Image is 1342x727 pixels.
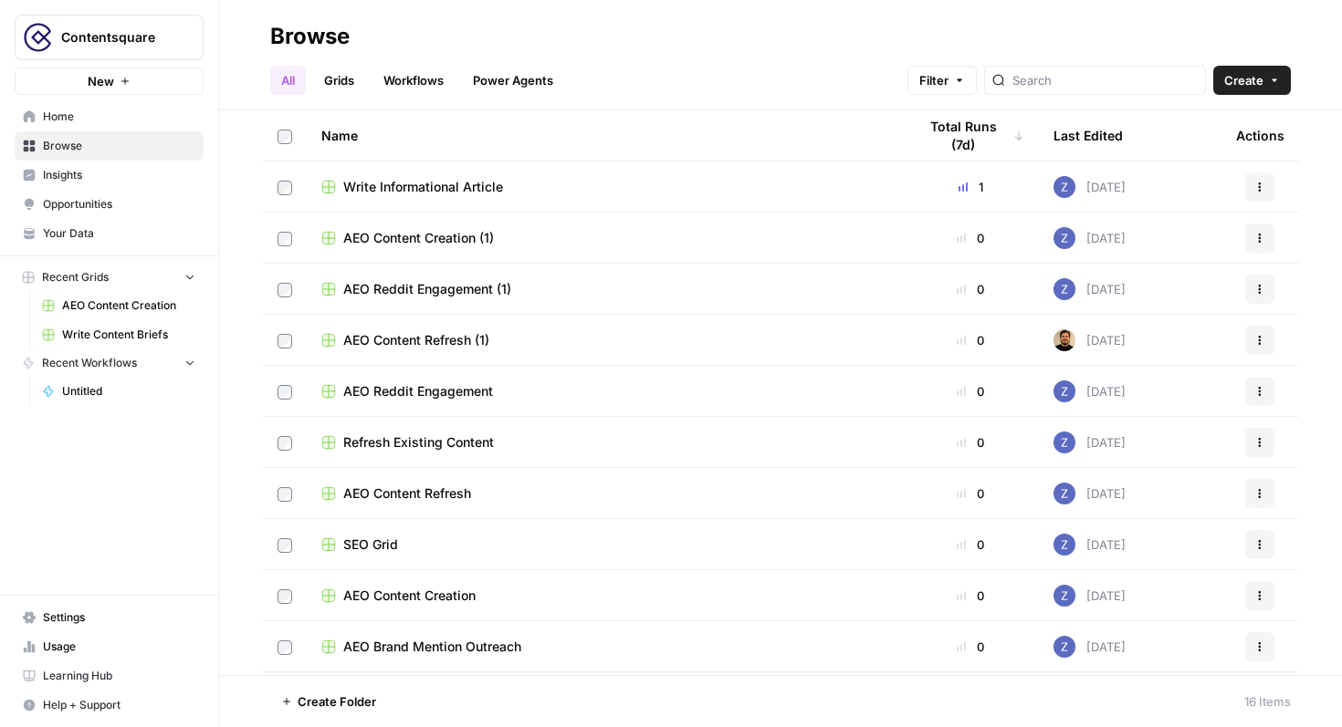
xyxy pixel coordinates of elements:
[343,331,489,349] span: AEO Content Refresh (1)
[1054,585,1126,607] div: [DATE]
[42,269,109,286] span: Recent Grids
[1054,329,1075,351] img: i7xwvaums3oquc8mxzeocnk673ub
[343,178,503,196] span: Write Informational Article
[917,433,1024,452] div: 0
[15,661,204,691] a: Learning Hub
[15,190,204,219] a: Opportunities
[1054,534,1075,556] img: if0rly7j6ey0lzdmkp6rmyzsebv0
[343,229,494,247] span: AEO Content Creation (1)
[1054,636,1126,658] div: [DATE]
[917,331,1024,349] div: 0
[61,28,172,47] span: Contentsquare
[62,383,195,400] span: Untitled
[43,167,195,183] span: Insights
[917,280,1024,298] div: 0
[15,68,204,95] button: New
[1054,329,1126,351] div: [DATE]
[1054,380,1075,402] img: if0rly7j6ey0lzdmkp6rmyzsebv0
[43,609,195,626] span: Settings
[917,535,1024,554] div: 0
[919,71,949,89] span: Filter
[43,668,195,684] span: Learning Hub
[1054,278,1075,300] img: if0rly7j6ey0lzdmkp6rmyzsebv0
[15,264,204,291] button: Recent Grids
[43,138,195,154] span: Browse
[34,320,204,349] a: Write Content Briefs
[270,687,387,716] button: Create Folder
[1054,585,1075,607] img: if0rly7j6ey0lzdmkp6rmyzsebv0
[1054,110,1123,161] div: Last Edited
[321,110,887,161] div: Name
[1054,636,1075,658] img: if0rly7j6ey0lzdmkp6rmyzsebv0
[43,639,195,655] span: Usage
[343,433,494,452] span: Refresh Existing Content
[321,433,887,452] a: Refresh Existing Content
[313,66,365,95] a: Grids
[270,22,350,51] div: Browse
[43,225,195,242] span: Your Data
[270,66,306,95] a: All
[42,355,137,371] span: Recent Workflows
[34,291,204,320] a: AEO Content Creation
[343,280,511,298] span: AEO Reddit Engagement (1)
[1054,176,1126,198] div: [DATE]
[15,161,204,190] a: Insights
[343,535,398,554] span: SEO Grid
[343,484,471,503] span: AEO Content Refresh
[917,110,1024,161] div: Total Runs (7d)
[1224,71,1263,89] span: Create
[15,15,204,60] button: Workspace: Contentsquare
[1244,692,1291,711] div: 16 Items
[1054,176,1075,198] img: if0rly7j6ey0lzdmkp6rmyzsebv0
[15,219,204,248] a: Your Data
[321,382,887,400] a: AEO Reddit Engagement
[321,587,887,605] a: AEO Content Creation
[1236,110,1284,161] div: Actions
[907,66,977,95] button: Filter
[1012,71,1198,89] input: Search
[1054,431,1075,453] img: if0rly7j6ey0lzdmkp6rmyzsebv0
[321,178,887,196] a: Write Informational Article
[1054,483,1075,504] img: if0rly7j6ey0lzdmkp6rmyzsebv0
[917,178,1024,196] div: 1
[321,331,887,349] a: AEO Content Refresh (1)
[1054,380,1126,402] div: [DATE]
[321,535,887,554] a: SEO Grid
[321,229,887,247] a: AEO Content Creation (1)
[43,109,195,125] span: Home
[88,72,114,90] span: New
[15,632,204,661] a: Usage
[1213,66,1291,95] button: Create
[343,382,493,400] span: AEO Reddit Engagement
[372,66,455,95] a: Workflows
[462,66,564,95] a: Power Agents
[15,691,204,720] button: Help + Support
[917,382,1024,400] div: 0
[321,638,887,656] a: AEO Brand Mention Outreach
[1054,227,1126,249] div: [DATE]
[62,327,195,343] span: Write Content Briefs
[917,229,1024,247] div: 0
[298,692,376,711] span: Create Folder
[917,638,1024,656] div: 0
[321,280,887,298] a: AEO Reddit Engagement (1)
[21,21,54,54] img: Contentsquare Logo
[1054,227,1075,249] img: if0rly7j6ey0lzdmkp6rmyzsebv0
[1054,483,1126,504] div: [DATE]
[15,131,204,161] a: Browse
[1054,534,1126,556] div: [DATE]
[321,484,887,503] a: AEO Content Refresh
[43,697,195,713] span: Help + Support
[15,102,204,131] a: Home
[917,484,1024,503] div: 0
[343,587,476,605] span: AEO Content Creation
[343,638,521,656] span: AEO Brand Mention Outreach
[1054,431,1126,453] div: [DATE]
[34,377,204,406] a: Untitled
[1054,278,1126,300] div: [DATE]
[43,196,195,213] span: Opportunities
[62,297,195,314] span: AEO Content Creation
[917,587,1024,605] div: 0
[15,603,204,632] a: Settings
[15,349,204,377] button: Recent Workflows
